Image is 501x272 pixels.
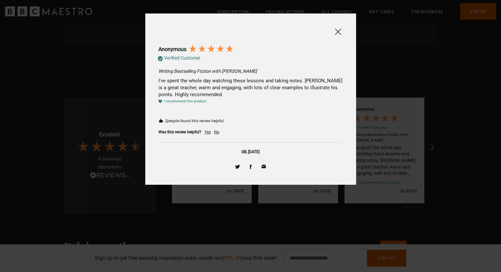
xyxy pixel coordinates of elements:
[164,99,207,104] div: I recommend this product
[158,129,201,135] div: Was this review helpful?
[235,164,240,170] span: Share on Twitter
[165,119,167,123] span: 2
[158,77,343,98] div: I've spent the whole day watching these lessons and taking notes. [PERSON_NAME] is a great teache...
[214,129,219,135] div: No
[164,55,201,62] div: Verified Customer
[158,68,257,74] span: Writing Bestselling Fiction with [PERSON_NAME]
[248,164,254,170] span: Share on Facebook
[165,119,224,123] span: people found this review helpful.
[334,28,342,36] span: Close
[205,129,211,135] div: Yes, this review was helpful
[158,149,343,155] div: GB, [DATE]
[259,161,269,171] a: Share via Email
[205,129,211,135] div: Yes
[158,46,186,53] div: Anonymous
[188,44,234,53] div: 5 Stars
[214,129,219,135] div: No, this review was not helpful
